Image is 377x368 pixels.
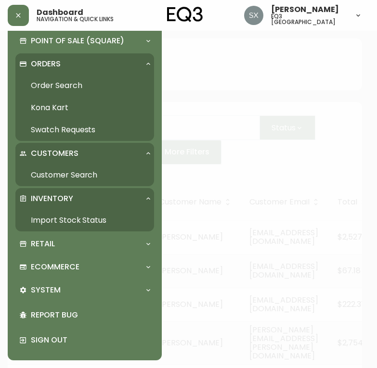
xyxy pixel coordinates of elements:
a: Swatch Requests [15,119,154,141]
div: Orders [15,53,154,75]
a: Order Search [15,75,154,97]
div: Sign Out [15,328,154,353]
a: Customer Search [15,164,154,186]
p: Sign Out [31,335,150,345]
span: Dashboard [37,9,83,16]
h5: eq3 [GEOGRAPHIC_DATA] [271,13,347,25]
p: Point of Sale (Square) [31,36,124,46]
p: Inventory [31,193,73,204]
div: Inventory [15,188,154,209]
a: Kona Kart [15,97,154,119]
span: [PERSON_NAME] [271,6,339,13]
img: logo [167,7,203,22]
a: Import Stock Status [15,209,154,231]
h5: navigation & quick links [37,16,114,22]
p: Customers [31,148,78,159]
div: Retail [15,233,154,254]
div: Point of Sale (Square) [15,30,154,51]
p: Ecommerce [31,262,79,272]
p: Report Bug [31,310,150,320]
div: System [15,279,154,301]
p: System [31,285,61,295]
div: Report Bug [15,303,154,328]
div: Customers [15,143,154,164]
p: Orders [31,59,61,69]
p: Retail [31,239,55,249]
div: Ecommerce [15,256,154,278]
img: 9bed32e6c1122ad8f4cc12a65e43498a [244,6,263,25]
